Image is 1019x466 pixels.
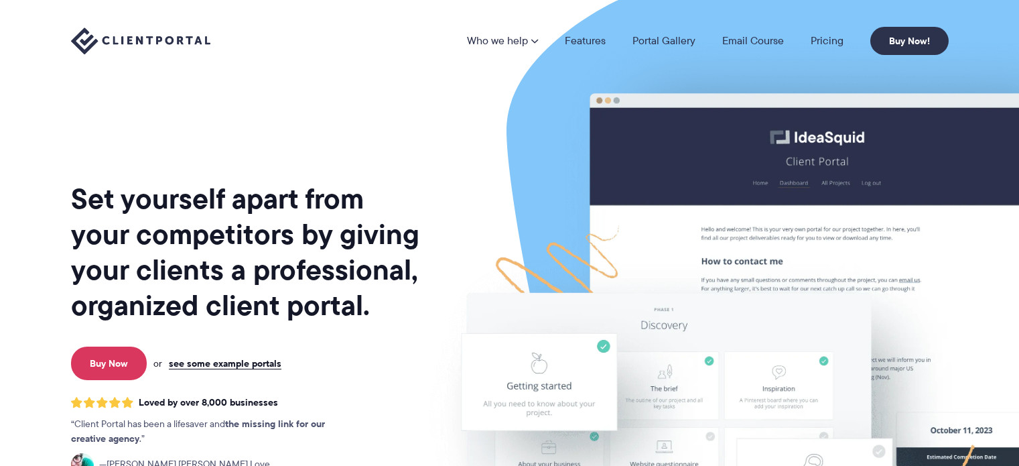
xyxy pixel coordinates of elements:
strong: the missing link for our creative agency [71,416,325,446]
span: Loved by over 8,000 businesses [139,397,278,408]
a: Pricing [811,36,843,46]
a: Features [565,36,606,46]
a: Portal Gallery [632,36,695,46]
p: Client Portal has been a lifesaver and . [71,417,352,447]
a: Who we help [467,36,538,46]
h1: Set yourself apart from your competitors by giving your clients a professional, organized client ... [71,181,422,323]
a: Email Course [722,36,784,46]
a: Buy Now [71,347,147,380]
a: Buy Now! [870,27,949,55]
a: see some example portals [169,357,281,369]
span: or [153,357,162,369]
